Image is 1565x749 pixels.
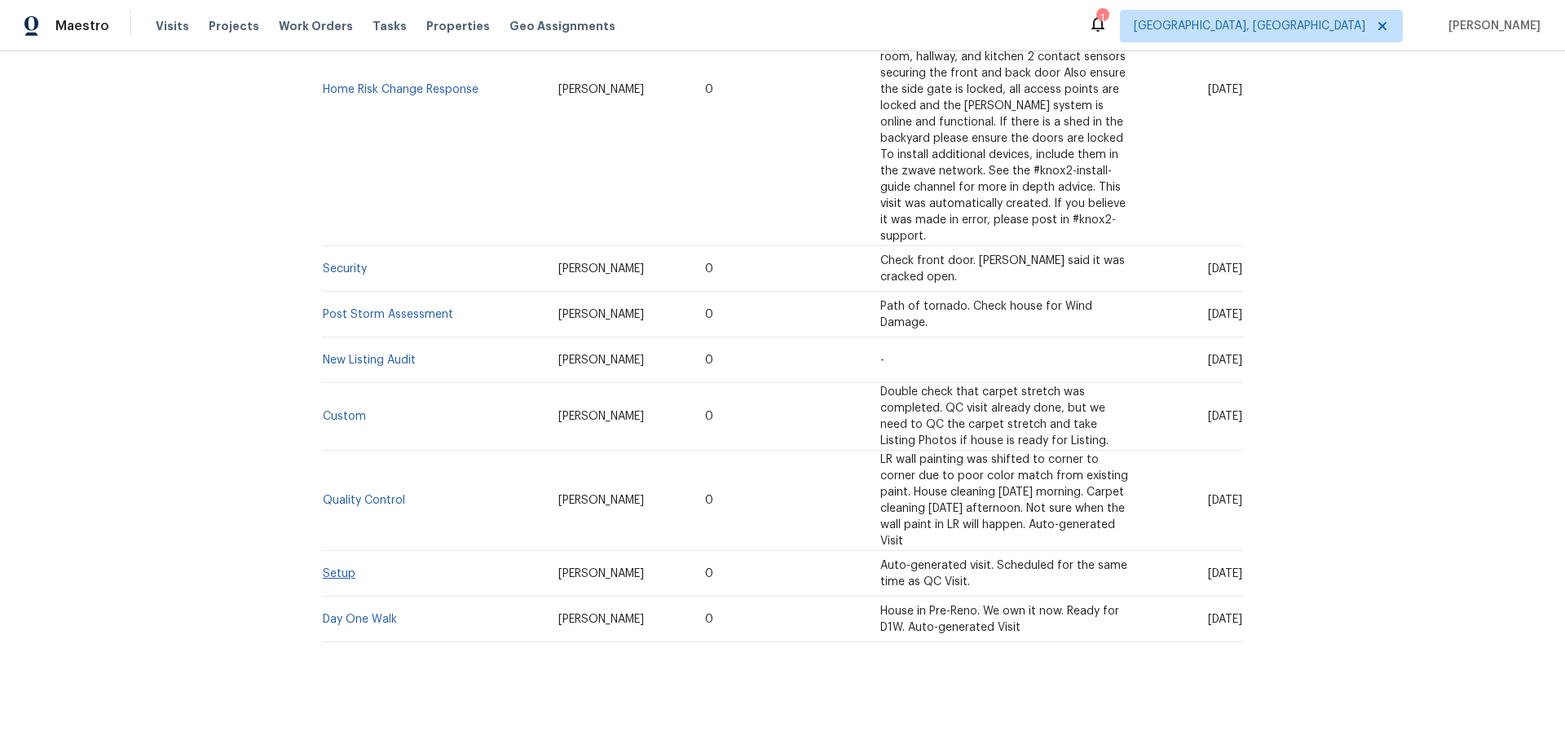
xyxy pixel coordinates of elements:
[1208,495,1242,506] span: [DATE]
[323,263,367,275] a: Security
[1208,568,1242,579] span: [DATE]
[880,386,1109,447] span: Double check that carpet stretch was completed. QC visit already done, but we need to QC the carp...
[705,84,713,95] span: 0
[426,18,490,34] span: Properties
[880,355,884,366] span: -
[323,84,478,95] a: Home Risk Change Response
[558,614,644,625] span: [PERSON_NAME]
[1208,614,1242,625] span: [DATE]
[323,411,366,422] a: Custom
[1096,10,1108,26] div: 1
[558,355,644,366] span: [PERSON_NAME]
[1208,84,1242,95] span: [DATE]
[323,355,416,366] a: New Listing Audit
[323,495,405,506] a: Quality Control
[558,568,644,579] span: [PERSON_NAME]
[1208,263,1242,275] span: [DATE]
[373,20,407,32] span: Tasks
[880,255,1125,283] span: Check front door. [PERSON_NAME] said it was cracked open.
[705,309,713,320] span: 0
[1208,411,1242,422] span: [DATE]
[880,560,1127,588] span: Auto-generated visit. Scheduled for the same time as QC Visit.
[323,568,355,579] a: Setup
[558,495,644,506] span: [PERSON_NAME]
[558,411,644,422] span: [PERSON_NAME]
[1442,18,1541,34] span: [PERSON_NAME]
[209,18,259,34] span: Projects
[1208,309,1242,320] span: [DATE]
[880,454,1128,547] span: LR wall painting was shifted to corner to corner due to poor color match from existing paint. Hou...
[705,263,713,275] span: 0
[55,18,109,34] span: Maestro
[705,411,713,422] span: 0
[323,614,397,625] a: Day One Walk
[1208,355,1242,366] span: [DATE]
[705,568,713,579] span: 0
[323,309,453,320] a: Post Storm Assessment
[558,84,644,95] span: [PERSON_NAME]
[880,606,1119,633] span: House in Pre-Reno. We own it now. Ready for D1W. Auto-generated Visit
[705,614,713,625] span: 0
[558,263,644,275] span: [PERSON_NAME]
[156,18,189,34] span: Visits
[558,309,644,320] span: [PERSON_NAME]
[509,18,615,34] span: Geo Assignments
[880,301,1092,328] span: Path of tornado. Check house for Wind Damage.
[279,18,353,34] span: Work Orders
[1134,18,1365,34] span: [GEOGRAPHIC_DATA], [GEOGRAPHIC_DATA]
[705,495,713,506] span: 0
[705,355,713,366] span: 0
